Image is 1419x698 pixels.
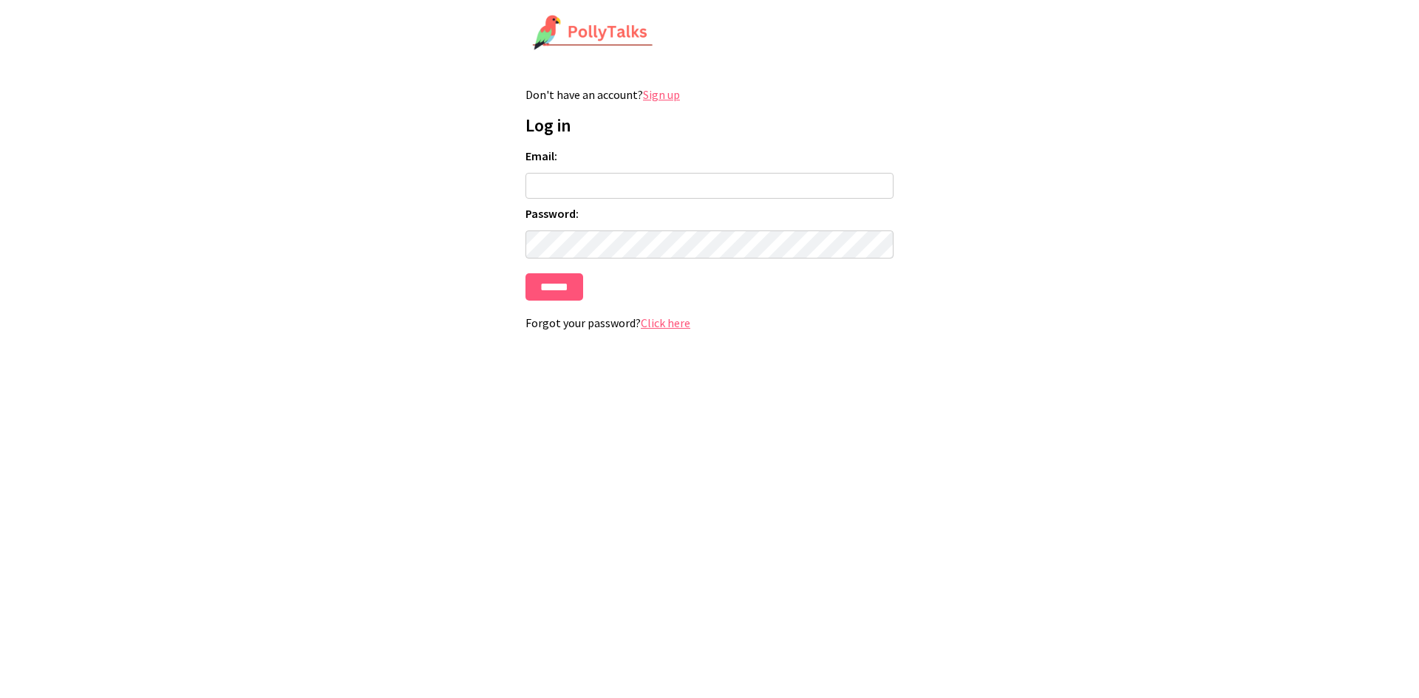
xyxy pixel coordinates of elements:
label: Password: [525,206,894,221]
a: Click here [641,315,690,330]
img: PollyTalks Logo [532,15,653,52]
p: Forgot your password? [525,315,894,330]
p: Don't have an account? [525,87,894,102]
label: Email: [525,148,894,163]
a: Sign up [643,87,680,102]
h1: Log in [525,114,894,137]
